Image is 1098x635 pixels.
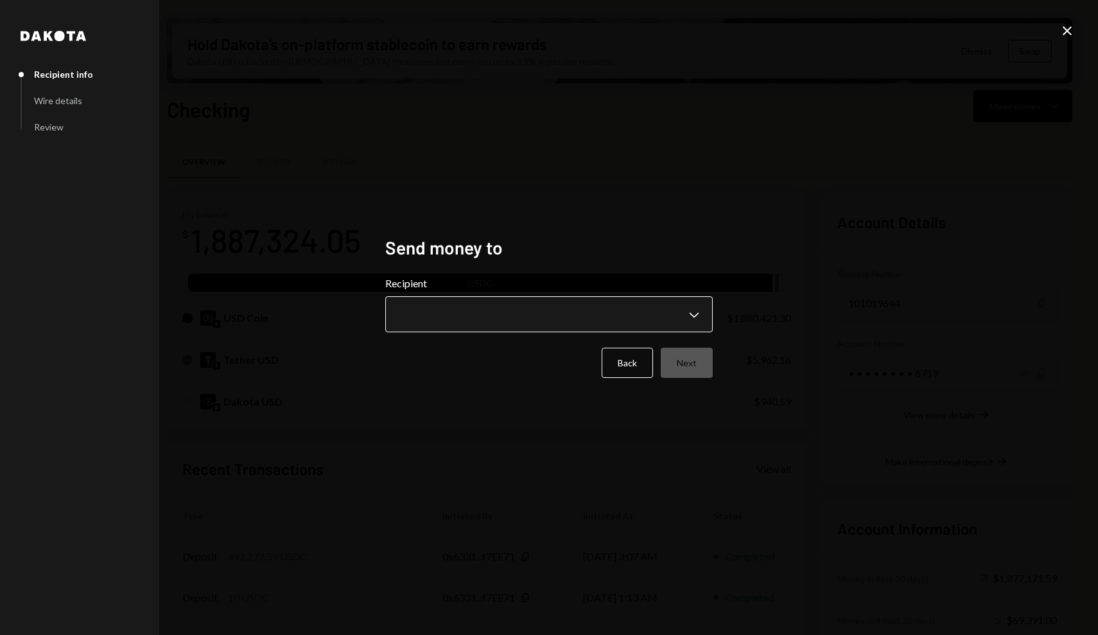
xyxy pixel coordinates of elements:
[34,69,93,80] div: Recipient info
[385,235,713,260] h2: Send money to
[385,276,713,291] label: Recipient
[385,296,713,332] button: Recipient
[602,348,653,378] button: Back
[34,95,82,106] div: Wire details
[34,121,64,132] div: Review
